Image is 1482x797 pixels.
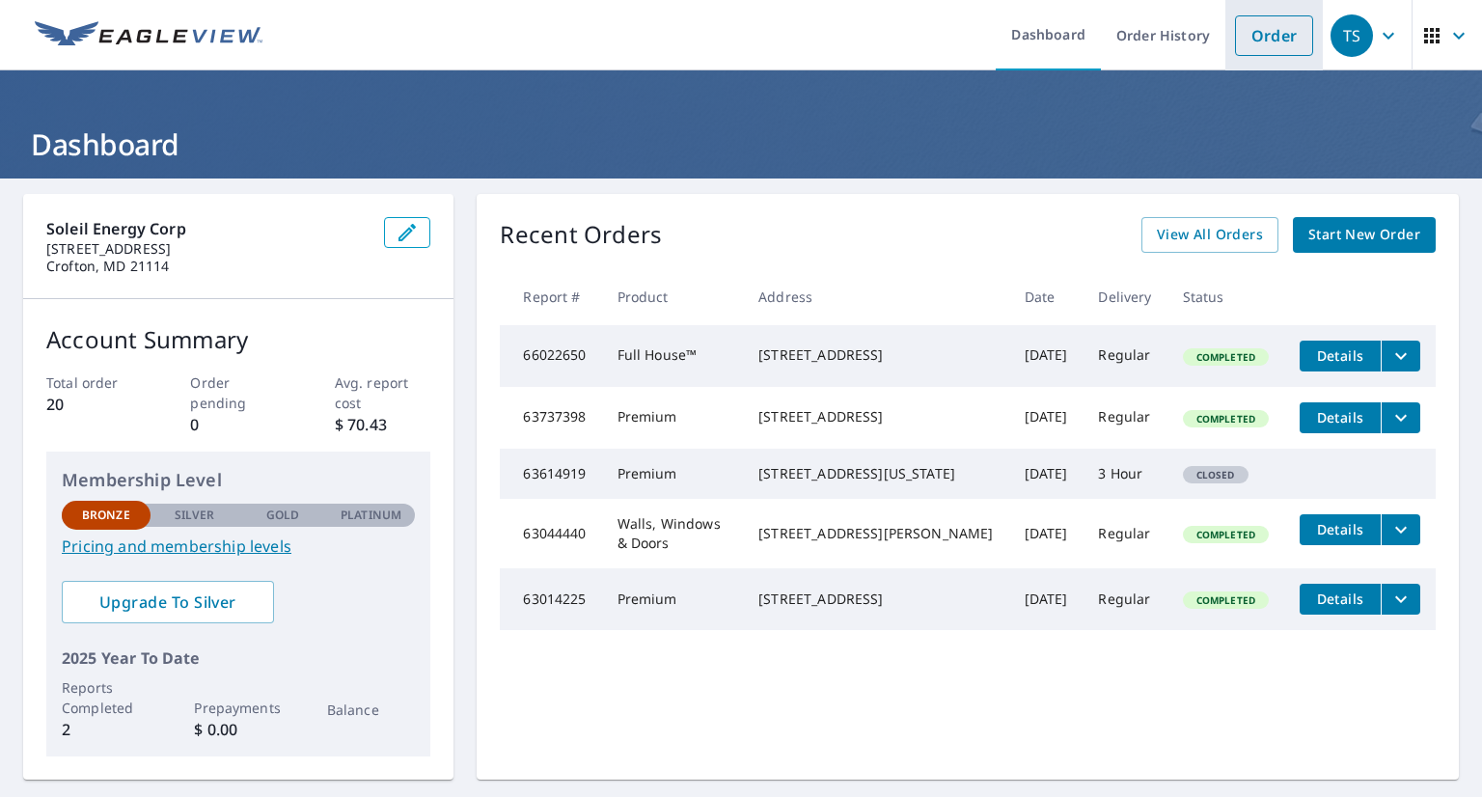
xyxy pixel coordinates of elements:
[62,535,415,558] a: Pricing and membership levels
[23,124,1459,164] h1: Dashboard
[602,325,744,387] td: Full House™
[77,591,259,613] span: Upgrade To Silver
[1308,223,1420,247] span: Start New Order
[46,322,430,357] p: Account Summary
[1300,402,1381,433] button: detailsBtn-63737398
[1157,223,1263,247] span: View All Orders
[758,345,993,365] div: [STREET_ADDRESS]
[46,372,143,393] p: Total order
[194,718,283,741] p: $ 0.00
[1300,341,1381,371] button: detailsBtn-66022650
[1381,514,1420,545] button: filesDropdownBtn-63044440
[602,387,744,449] td: Premium
[341,507,401,524] p: Platinum
[758,407,993,426] div: [STREET_ADDRESS]
[1311,346,1369,365] span: Details
[1083,325,1166,387] td: Regular
[62,718,151,741] p: 2
[1185,593,1267,607] span: Completed
[1311,520,1369,538] span: Details
[190,413,287,436] p: 0
[1009,268,1084,325] th: Date
[1009,449,1084,499] td: [DATE]
[1381,584,1420,615] button: filesDropdownBtn-63014225
[602,568,744,630] td: Premium
[62,677,151,718] p: Reports Completed
[602,268,744,325] th: Product
[1311,590,1369,608] span: Details
[1009,499,1084,568] td: [DATE]
[1381,341,1420,371] button: filesDropdownBtn-66022650
[266,507,299,524] p: Gold
[602,499,744,568] td: Walls, Windows & Doors
[46,217,369,240] p: Soleil Energy Corp
[46,393,143,416] p: 20
[500,499,601,568] td: 63044440
[175,507,215,524] p: Silver
[1185,468,1247,481] span: Closed
[194,698,283,718] p: Prepayments
[1009,568,1084,630] td: [DATE]
[500,568,601,630] td: 63014225
[500,387,601,449] td: 63737398
[190,372,287,413] p: Order pending
[1083,449,1166,499] td: 3 Hour
[1167,268,1284,325] th: Status
[500,268,601,325] th: Report #
[335,372,431,413] p: Avg. report cost
[35,21,262,50] img: EV Logo
[1185,350,1267,364] span: Completed
[758,524,993,543] div: [STREET_ADDRESS][PERSON_NAME]
[1083,568,1166,630] td: Regular
[1293,217,1436,253] a: Start New Order
[1235,15,1313,56] a: Order
[500,449,601,499] td: 63614919
[1009,387,1084,449] td: [DATE]
[1185,528,1267,541] span: Completed
[1185,412,1267,426] span: Completed
[62,646,415,670] p: 2025 Year To Date
[1083,268,1166,325] th: Delivery
[1141,217,1278,253] a: View All Orders
[758,464,993,483] div: [STREET_ADDRESS][US_STATE]
[1083,499,1166,568] td: Regular
[1300,514,1381,545] button: detailsBtn-63044440
[82,507,130,524] p: Bronze
[46,240,369,258] p: [STREET_ADDRESS]
[1083,387,1166,449] td: Regular
[500,217,662,253] p: Recent Orders
[758,590,993,609] div: [STREET_ADDRESS]
[1300,584,1381,615] button: detailsBtn-63014225
[62,581,274,623] a: Upgrade To Silver
[46,258,369,275] p: Crofton, MD 21114
[1009,325,1084,387] td: [DATE]
[1331,14,1373,57] div: TS
[62,467,415,493] p: Membership Level
[335,413,431,436] p: $ 70.43
[327,700,416,720] p: Balance
[1381,402,1420,433] button: filesDropdownBtn-63737398
[500,325,601,387] td: 66022650
[743,268,1008,325] th: Address
[602,449,744,499] td: Premium
[1311,408,1369,426] span: Details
